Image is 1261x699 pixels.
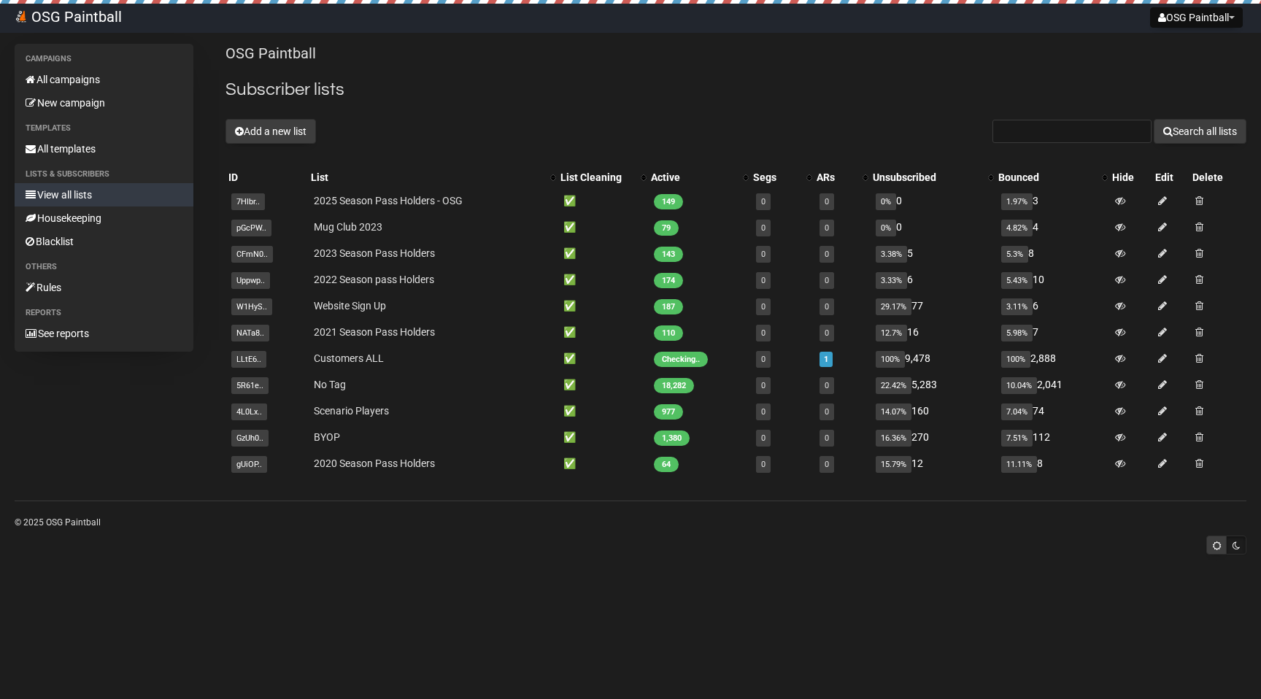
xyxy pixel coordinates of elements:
[1001,298,1033,315] span: 3.11%
[15,166,193,183] li: Lists & subscribers
[15,68,193,91] a: All campaigns
[231,298,272,315] span: W1HyS..
[231,220,271,236] span: pGcPW..
[654,194,683,209] span: 149
[825,407,829,417] a: 0
[876,377,911,394] span: 22.42%
[761,355,766,364] a: 0
[654,273,683,288] span: 174
[558,167,648,188] th: List Cleaning: No sort applied, activate to apply an ascending sort
[995,240,1109,266] td: 8
[558,188,648,214] td: ✅
[314,195,463,206] a: 2025 Season Pass Holders - OSG
[1001,351,1030,368] span: 100%
[225,167,309,188] th: ID: No sort applied, sorting is disabled
[870,345,996,371] td: 9,478
[558,293,648,319] td: ✅
[761,223,766,233] a: 0
[761,197,766,206] a: 0
[15,230,193,253] a: Blacklist
[824,355,828,364] a: 1
[15,206,193,230] a: Housekeeping
[314,247,435,259] a: 2023 Season Pass Holders
[654,220,679,236] span: 79
[870,266,996,293] td: 6
[876,403,911,420] span: 14.07%
[231,456,267,473] span: gUiOP..
[870,188,996,214] td: 0
[814,167,869,188] th: ARs: No sort applied, activate to apply an ascending sort
[995,450,1109,476] td: 8
[825,223,829,233] a: 0
[870,450,996,476] td: 12
[308,167,558,188] th: List: No sort applied, activate to apply an ascending sort
[314,431,340,443] a: BYOP
[750,167,814,188] th: Segs: No sort applied, activate to apply an ascending sort
[870,167,996,188] th: Unsubscribed: No sort applied, activate to apply an ascending sort
[998,170,1095,185] div: Bounced
[876,430,911,447] span: 16.36%
[873,170,982,185] div: Unsubscribed
[876,325,907,341] span: 12.7%
[15,322,193,345] a: See reports
[558,398,648,424] td: ✅
[870,293,996,319] td: 77
[876,246,907,263] span: 3.38%
[876,220,896,236] span: 0%
[1150,7,1243,28] button: OSG Paintball
[654,404,683,420] span: 977
[15,137,193,161] a: All templates
[1192,170,1243,185] div: Delete
[15,304,193,322] li: Reports
[825,276,829,285] a: 0
[761,407,766,417] a: 0
[995,167,1109,188] th: Bounced: No sort applied, activate to apply an ascending sort
[1154,119,1246,144] button: Search all lists
[231,246,273,263] span: CFmN0..
[870,424,996,450] td: 270
[558,424,648,450] td: ✅
[15,50,193,68] li: Campaigns
[825,250,829,259] a: 0
[1001,403,1033,420] span: 7.04%
[15,276,193,299] a: Rules
[761,302,766,312] a: 0
[817,170,855,185] div: ARs
[15,10,28,23] img: 26.png
[15,183,193,206] a: View all lists
[1001,272,1033,289] span: 5.43%
[1112,170,1149,185] div: Hide
[1001,377,1037,394] span: 10.04%
[995,293,1109,319] td: 6
[314,352,384,364] a: Customers ALL
[228,170,306,185] div: ID
[558,214,648,240] td: ✅
[876,456,911,473] span: 15.79%
[995,266,1109,293] td: 10
[753,170,799,185] div: Segs
[231,351,266,368] span: LLtE6..
[15,258,193,276] li: Others
[558,371,648,398] td: ✅
[995,188,1109,214] td: 3
[995,398,1109,424] td: 74
[995,371,1109,398] td: 2,041
[654,325,683,341] span: 110
[558,450,648,476] td: ✅
[761,328,766,338] a: 0
[870,371,996,398] td: 5,283
[231,325,269,341] span: NATa8..
[825,328,829,338] a: 0
[1189,167,1246,188] th: Delete: No sort applied, sorting is disabled
[1001,246,1028,263] span: 5.3%
[648,167,750,188] th: Active: No sort applied, activate to apply an ascending sort
[876,272,907,289] span: 3.33%
[654,430,690,446] span: 1,380
[825,197,829,206] a: 0
[15,120,193,137] li: Templates
[876,193,896,210] span: 0%
[558,240,648,266] td: ✅
[15,91,193,115] a: New campaign
[231,403,267,420] span: 4L0Lx..
[560,170,633,185] div: List Cleaning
